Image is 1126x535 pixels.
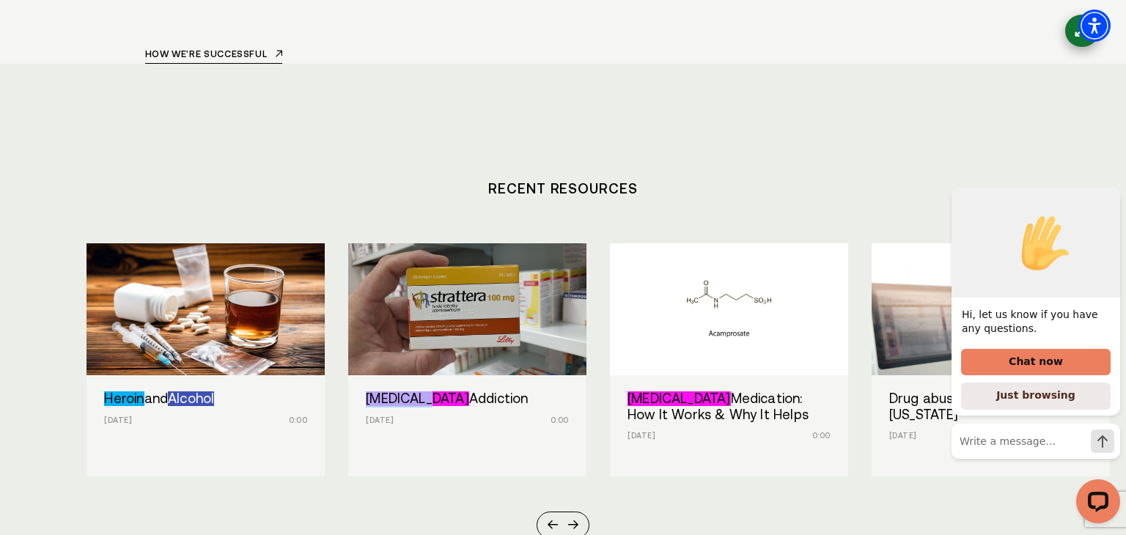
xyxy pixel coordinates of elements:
[104,416,284,425] p: [DATE]
[889,391,1092,423] h3: Drug abuse hotline in [US_STATE]
[488,181,638,196] a: Recent Resources
[1078,10,1111,42] div: Accessibility Menu
[872,243,1110,476] a: Drug abuse hotline in New Hampshire Drug abuse hotline in [US_STATE] [DATE] 0:00
[610,243,848,476] a: Campral Medication: How It Works & Why It Helps [MEDICAL_DATA]Medication: How It Works & Why It H...
[168,391,214,406] span: Category: Alcohol, Term: "alcohol"
[940,188,1126,535] iframe: LiveChat chat widget
[889,432,1069,440] p: [DATE]
[872,243,1110,375] img: Drug abuse hotline in New Hampshire
[87,243,325,476] a: Heroin and Alcohol HeroinandAlcohol [DATE] 0:00
[348,243,586,476] a: Strattera Addiction [MEDICAL_DATA]Addiction [DATE] 0:00
[289,416,307,425] span: 0:00
[610,243,848,476] div: /
[366,391,469,406] span: Category: Human Rx Drugs : Label for RDT and review for PDS, Term: "STRATTERA"
[628,432,807,440] p: [DATE]
[348,243,586,375] img: Strattera Addiction
[104,391,307,407] h3: and
[145,49,283,64] a: How we're successful
[872,243,1110,476] div: /
[551,416,569,425] span: 0:00
[348,243,586,476] div: /
[104,391,144,406] span: Category: Recreational Drug Terms : Review for potential Recreational Drugs content, Term: "heroin"
[366,416,545,425] p: [DATE]
[812,432,831,440] span: 0:00
[610,243,848,375] img: Campral Medication: How It Works & Why It Helps
[366,391,569,407] h3: Addiction
[87,243,325,375] img: Heroin and Alcohol
[628,391,731,406] span: Category: Human Rx Drugs : Label for RDT and review for PDS, Term: "CAMPRAL"
[87,243,325,476] div: /
[628,391,831,423] h3: Medication: How It Works & Why It Helps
